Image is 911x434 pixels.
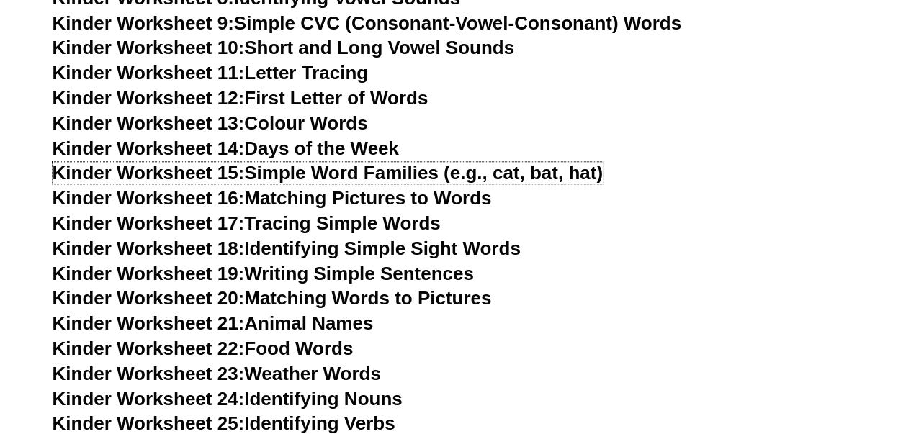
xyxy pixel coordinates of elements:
[671,271,911,434] iframe: Chat Widget
[53,338,354,359] a: Kinder Worksheet 22:Food Words
[53,388,245,410] span: Kinder Worksheet 24:
[53,338,245,359] span: Kinder Worksheet 22:
[53,12,234,34] span: Kinder Worksheet 9:
[53,312,374,334] a: Kinder Worksheet 21:Animal Names
[53,238,521,259] a: Kinder Worksheet 18:Identifying Simple Sight Words
[53,62,245,83] span: Kinder Worksheet 11:
[53,412,245,434] span: Kinder Worksheet 25:
[53,187,492,209] a: Kinder Worksheet 16:Matching Pictures to Words
[53,312,245,334] span: Kinder Worksheet 21:
[53,212,245,234] span: Kinder Worksheet 17:
[53,62,369,83] a: Kinder Worksheet 11:Letter Tracing
[53,137,399,159] a: Kinder Worksheet 14:Days of the Week
[53,162,245,184] span: Kinder Worksheet 15:
[53,287,492,309] a: Kinder Worksheet 20:Matching Words to Pictures
[53,12,681,34] a: Kinder Worksheet 9:Simple CVC (Consonant-Vowel-Consonant) Words
[53,238,245,259] span: Kinder Worksheet 18:
[53,137,245,159] span: Kinder Worksheet 14:
[53,363,381,384] a: Kinder Worksheet 23:Weather Words
[53,263,474,284] a: Kinder Worksheet 19:Writing Simple Sentences
[53,87,428,109] a: Kinder Worksheet 12:First Letter of Words
[53,363,245,384] span: Kinder Worksheet 23:
[53,388,403,410] a: Kinder Worksheet 24:Identifying Nouns
[53,87,245,109] span: Kinder Worksheet 12:
[671,271,911,434] div: Widget συνομιλίας
[53,112,368,134] a: Kinder Worksheet 13:Colour Words
[53,112,245,134] span: Kinder Worksheet 13:
[53,37,515,58] a: Kinder Worksheet 10:Short and Long Vowel Sounds
[53,287,245,309] span: Kinder Worksheet 20:
[53,412,395,434] a: Kinder Worksheet 25:Identifying Verbs
[53,37,245,58] span: Kinder Worksheet 10:
[53,212,441,234] a: Kinder Worksheet 17:Tracing Simple Words
[53,187,245,209] span: Kinder Worksheet 16:
[53,162,603,184] a: Kinder Worksheet 15:Simple Word Families (e.g., cat, bat, hat)
[53,263,245,284] span: Kinder Worksheet 19:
